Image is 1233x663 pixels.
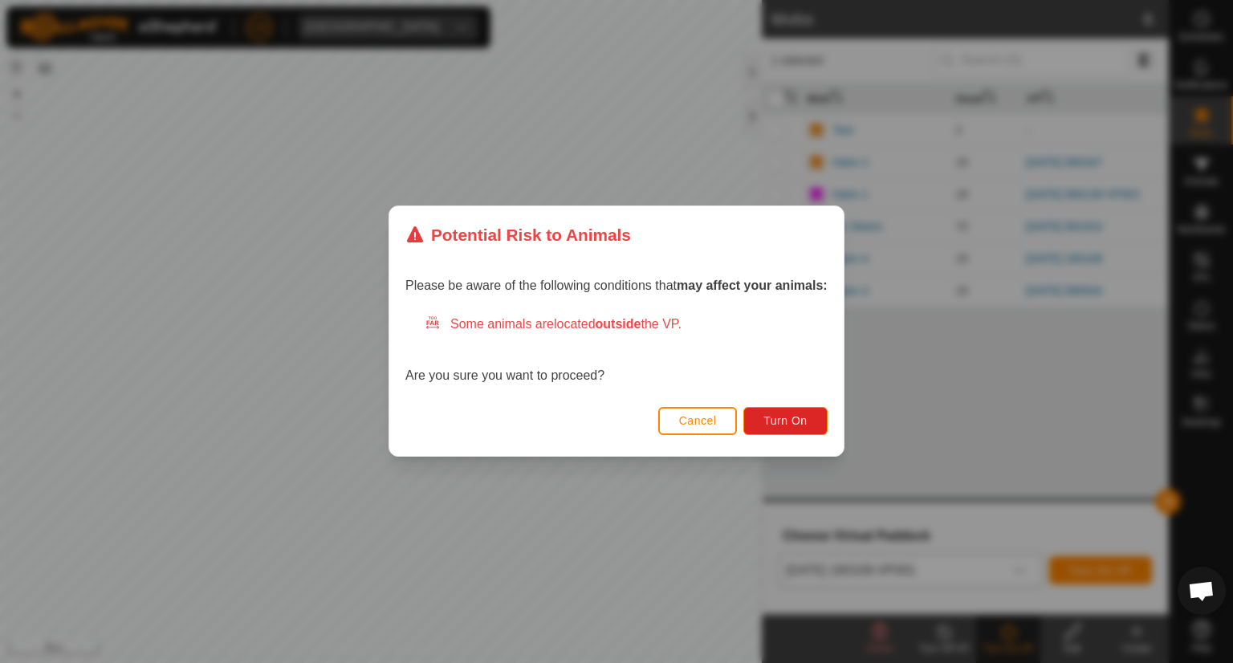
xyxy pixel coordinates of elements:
[679,415,717,428] span: Cancel
[744,407,828,435] button: Turn On
[658,407,738,435] button: Cancel
[596,318,641,331] strong: outside
[405,279,828,293] span: Please be aware of the following conditions that
[405,222,631,247] div: Potential Risk to Animals
[764,415,808,428] span: Turn On
[405,315,828,386] div: Are you sure you want to proceed?
[1178,567,1226,615] div: Open chat
[554,318,682,331] span: located the VP.
[425,315,828,335] div: Some animals are
[677,279,828,293] strong: may affect your animals:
